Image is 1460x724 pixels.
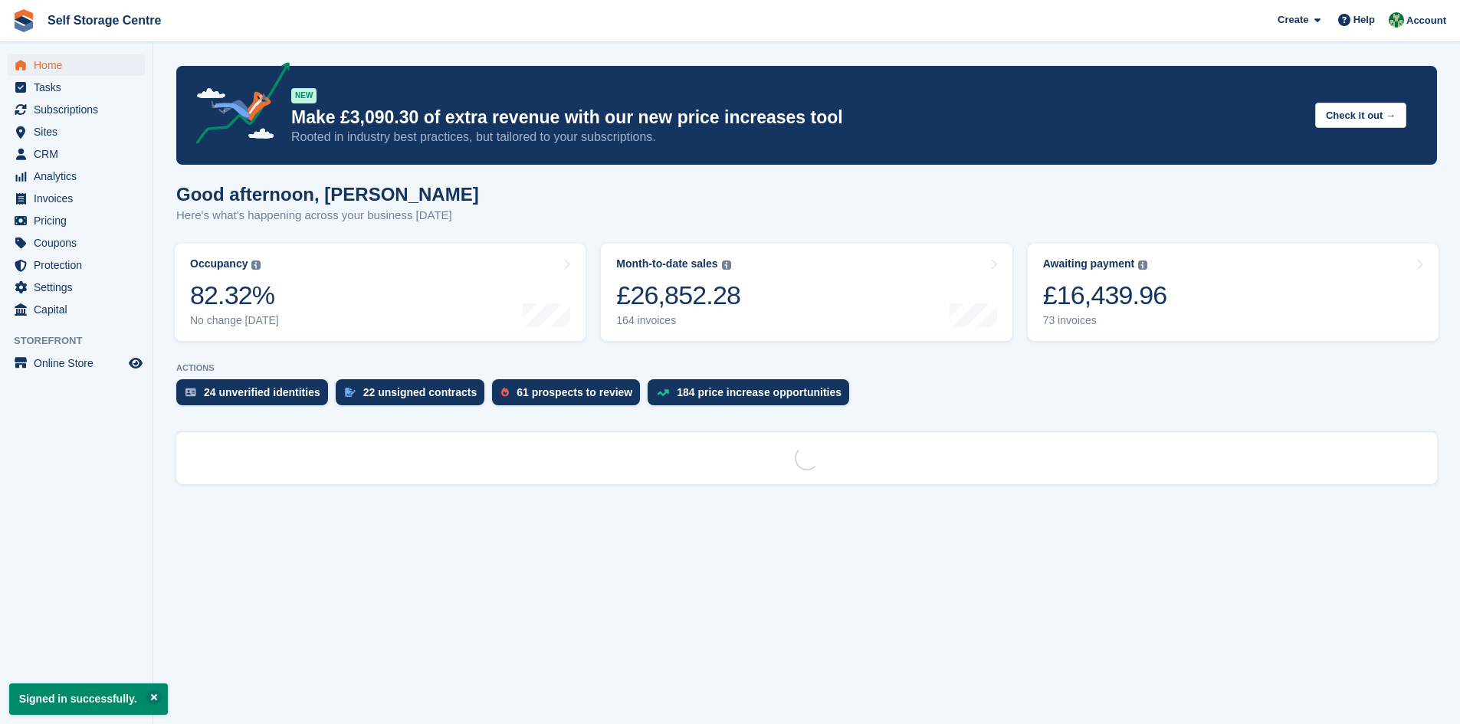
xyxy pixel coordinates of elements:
div: 73 invoices [1043,314,1167,327]
span: Online Store [34,352,126,374]
a: Occupancy 82.32% No change [DATE] [175,244,586,341]
img: stora-icon-8386f47178a22dfd0bd8f6a31ec36ba5ce8667c1dd55bd0f319d3a0aa187defe.svg [12,9,35,32]
span: Protection [34,254,126,276]
p: Signed in successfully. [9,683,168,715]
a: Awaiting payment £16,439.96 73 invoices [1028,244,1439,341]
img: icon-info-grey-7440780725fd019a000dd9b08b2336e03edf1995a4989e88bcd33f0948082b44.svg [722,260,731,270]
a: Month-to-date sales £26,852.28 164 invoices [601,244,1012,341]
span: Sites [34,121,126,143]
a: 61 prospects to review [492,379,648,413]
p: Rooted in industry best practices, but tailored to your subscriptions. [291,129,1303,146]
div: Occupancy [190,257,248,270]
a: menu [8,254,145,276]
a: menu [8,77,145,98]
div: 24 unverified identities [204,386,320,398]
img: icon-info-grey-7440780725fd019a000dd9b08b2336e03edf1995a4989e88bcd33f0948082b44.svg [1138,260,1147,270]
span: Tasks [34,77,126,98]
a: menu [8,165,145,187]
a: menu [8,188,145,209]
a: menu [8,99,145,120]
img: price-adjustments-announcement-icon-8257ccfd72463d97f412b2fc003d46551f7dbcb40ab6d574587a9cd5c0d94... [183,62,290,149]
img: icon-info-grey-7440780725fd019a000dd9b08b2336e03edf1995a4989e88bcd33f0948082b44.svg [251,260,261,270]
div: 164 invoices [616,314,740,327]
p: ACTIONS [176,363,1437,373]
a: menu [8,277,145,298]
div: Month-to-date sales [616,257,717,270]
span: Settings [34,277,126,298]
div: 61 prospects to review [517,386,632,398]
span: Subscriptions [34,99,126,120]
a: menu [8,54,145,76]
img: price_increase_opportunities-93ffe204e8149a01c8c9dc8f82e8f89637d9d84a8eef4429ea346261dce0b2c0.svg [657,389,669,396]
span: Analytics [34,165,126,187]
a: menu [8,232,145,254]
span: Home [34,54,126,76]
span: Storefront [14,333,153,349]
span: Invoices [34,188,126,209]
a: Preview store [126,354,145,372]
a: menu [8,210,145,231]
a: menu [8,352,145,374]
span: Help [1353,12,1375,28]
h1: Good afternoon, [PERSON_NAME] [176,184,479,205]
div: No change [DATE] [190,314,279,327]
a: menu [8,299,145,320]
a: menu [8,143,145,165]
a: 24 unverified identities [176,379,336,413]
img: Neil Taylor [1389,12,1404,28]
img: contract_signature_icon-13c848040528278c33f63329250d36e43548de30e8caae1d1a13099fd9432cc5.svg [345,388,356,397]
div: 22 unsigned contracts [363,386,477,398]
button: Check it out → [1315,103,1406,128]
span: Pricing [34,210,126,231]
a: 184 price increase opportunities [648,379,857,413]
div: £16,439.96 [1043,280,1167,311]
a: menu [8,121,145,143]
div: 82.32% [190,280,279,311]
div: Awaiting payment [1043,257,1135,270]
span: CRM [34,143,126,165]
div: £26,852.28 [616,280,740,311]
div: 184 price increase opportunities [677,386,842,398]
span: Capital [34,299,126,320]
a: Self Storage Centre [41,8,167,33]
p: Make £3,090.30 of extra revenue with our new price increases tool [291,106,1303,129]
div: NEW [291,88,317,103]
img: verify_identity-adf6edd0f0f0b5bbfe63781bf79b02c33cf7c696d77639b501bdc392416b5a36.svg [185,388,196,397]
span: Account [1406,13,1446,28]
p: Here's what's happening across your business [DATE] [176,207,479,224]
span: Create [1278,12,1308,28]
img: prospect-51fa495bee0391a8d652442698ab0144808aea92771e9ea1ae160a38d050c398.svg [501,388,509,397]
span: Coupons [34,232,126,254]
a: 22 unsigned contracts [336,379,493,413]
